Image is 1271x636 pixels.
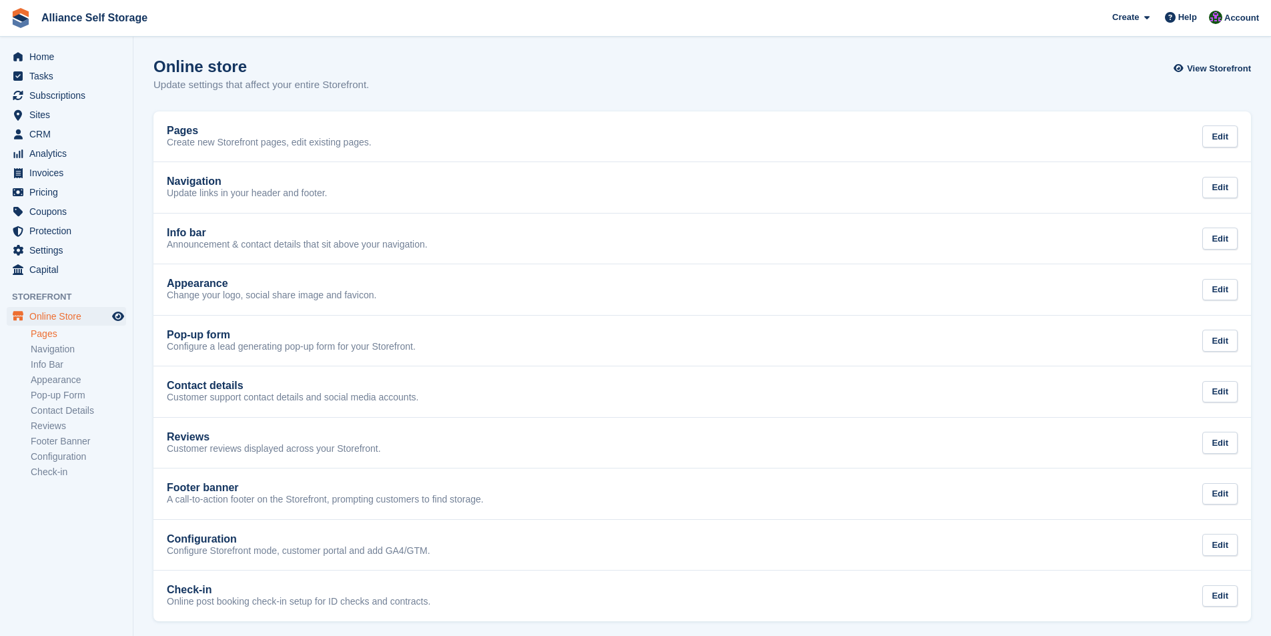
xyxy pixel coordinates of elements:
h2: Info bar [167,227,206,239]
h2: Pop-up form [167,329,230,341]
span: Online Store [29,307,109,326]
span: Pricing [29,183,109,202]
a: Appearance [31,374,126,386]
div: Edit [1202,330,1238,352]
p: Configure a lead generating pop-up form for your Storefront. [167,341,416,353]
h1: Online store [153,57,369,75]
a: Contact Details [31,404,126,417]
img: stora-icon-8386f47178a22dfd0bd8f6a31ec36ba5ce8667c1dd55bd0f319d3a0aa187defe.svg [11,8,31,28]
span: CRM [29,125,109,143]
a: Pop-up Form [31,389,126,402]
span: View Storefront [1187,62,1251,75]
div: Edit [1202,279,1238,301]
p: Change your logo, social share image and favicon. [167,290,376,302]
div: Edit [1202,125,1238,147]
a: menu [7,222,126,240]
a: Check-in [31,466,126,479]
a: Pages Create new Storefront pages, edit existing pages. Edit [153,111,1251,162]
h2: Check-in [167,584,212,596]
h2: Contact details [167,380,244,392]
a: Navigation [31,343,126,356]
div: Edit [1202,534,1238,556]
a: menu [7,67,126,85]
a: Pages [31,328,126,340]
a: Info Bar [31,358,126,371]
span: Storefront [12,290,133,304]
a: Footer Banner [31,435,126,448]
a: Pop-up form Configure a lead generating pop-up form for your Storefront. Edit [153,316,1251,366]
span: Create [1112,11,1139,24]
a: menu [7,183,126,202]
span: Settings [29,241,109,260]
a: Navigation Update links in your header and footer. Edit [153,162,1251,213]
a: menu [7,164,126,182]
p: Create new Storefront pages, edit existing pages. [167,137,372,149]
div: Edit [1202,585,1238,607]
h2: Footer banner [167,482,239,494]
img: Romilly Norton [1209,11,1222,24]
h2: Pages [167,125,198,137]
span: Coupons [29,202,109,221]
p: Online post booking check-in setup for ID checks and contracts. [167,596,430,608]
a: Footer banner A call-to-action footer on the Storefront, prompting customers to find storage. Edit [153,468,1251,519]
div: Edit [1202,483,1238,505]
a: View Storefront [1177,57,1251,79]
p: Configure Storefront mode, customer portal and add GA4/GTM. [167,545,430,557]
a: menu [7,202,126,221]
span: Help [1178,11,1197,24]
h2: Configuration [167,533,237,545]
a: menu [7,241,126,260]
div: Edit [1202,381,1238,403]
h2: Reviews [167,431,209,443]
span: Subscriptions [29,86,109,105]
a: menu [7,144,126,163]
a: menu [7,125,126,143]
span: Analytics [29,144,109,163]
a: menu [7,307,126,326]
a: Info bar Announcement & contact details that sit above your navigation. Edit [153,214,1251,264]
div: Edit [1202,432,1238,454]
span: Tasks [29,67,109,85]
a: Preview store [110,308,126,324]
a: menu [7,105,126,124]
a: Configuration [31,450,126,463]
a: Contact details Customer support contact details and social media accounts. Edit [153,366,1251,417]
div: Edit [1202,177,1238,199]
span: Home [29,47,109,66]
a: Configuration Configure Storefront mode, customer portal and add GA4/GTM. Edit [153,520,1251,571]
a: menu [7,260,126,279]
a: Reviews [31,420,126,432]
a: Check-in Online post booking check-in setup for ID checks and contracts. Edit [153,571,1251,621]
a: menu [7,47,126,66]
p: Customer support contact details and social media accounts. [167,392,418,404]
span: Invoices [29,164,109,182]
p: Customer reviews displayed across your Storefront. [167,443,381,455]
div: Edit [1202,228,1238,250]
p: A call-to-action footer on the Storefront, prompting customers to find storage. [167,494,484,506]
a: Reviews Customer reviews displayed across your Storefront. Edit [153,418,1251,468]
p: Update settings that affect your entire Storefront. [153,77,369,93]
p: Update links in your header and footer. [167,188,328,200]
span: Protection [29,222,109,240]
a: Appearance Change your logo, social share image and favicon. Edit [153,264,1251,315]
span: Account [1224,11,1259,25]
p: Announcement & contact details that sit above your navigation. [167,239,428,251]
h2: Navigation [167,176,222,188]
span: Sites [29,105,109,124]
h2: Appearance [167,278,228,290]
a: menu [7,86,126,105]
a: Alliance Self Storage [36,7,153,29]
span: Capital [29,260,109,279]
